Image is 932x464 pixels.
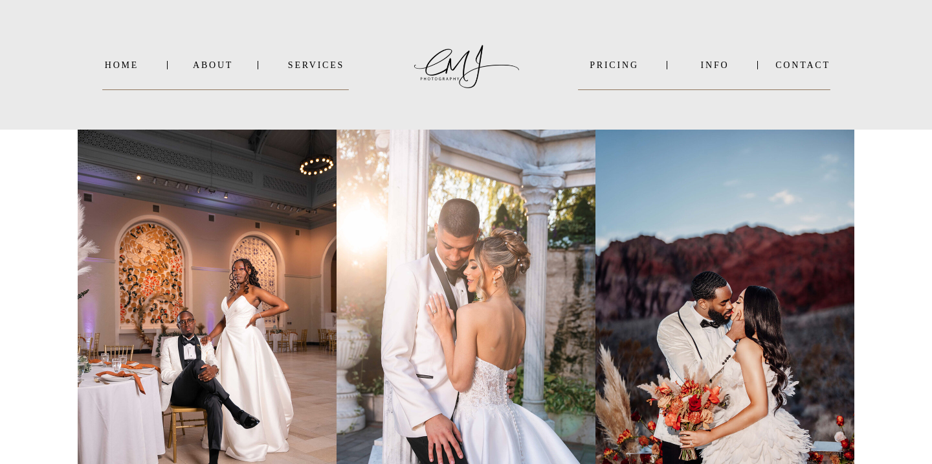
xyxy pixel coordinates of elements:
a: Home [102,60,141,70]
a: PRICING [578,60,650,70]
a: About [193,60,232,70]
a: INFO [683,60,746,70]
a: Contact [775,60,830,70]
a: SERVICES [283,60,349,70]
